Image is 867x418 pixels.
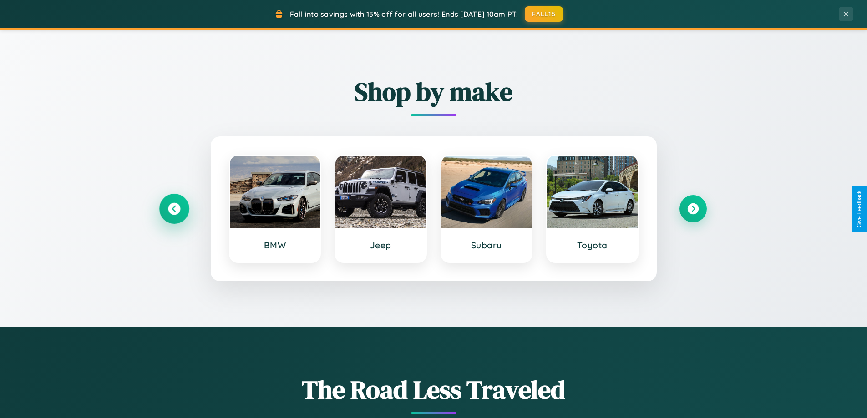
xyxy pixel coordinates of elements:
h3: Jeep [345,240,417,251]
span: Fall into savings with 15% off for all users! Ends [DATE] 10am PT. [290,10,518,19]
h2: Shop by make [161,74,707,109]
h3: Toyota [556,240,629,251]
h3: BMW [239,240,311,251]
div: Give Feedback [856,191,862,227]
h1: The Road Less Traveled [161,372,707,407]
h3: Subaru [451,240,523,251]
button: FALL15 [525,6,563,22]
